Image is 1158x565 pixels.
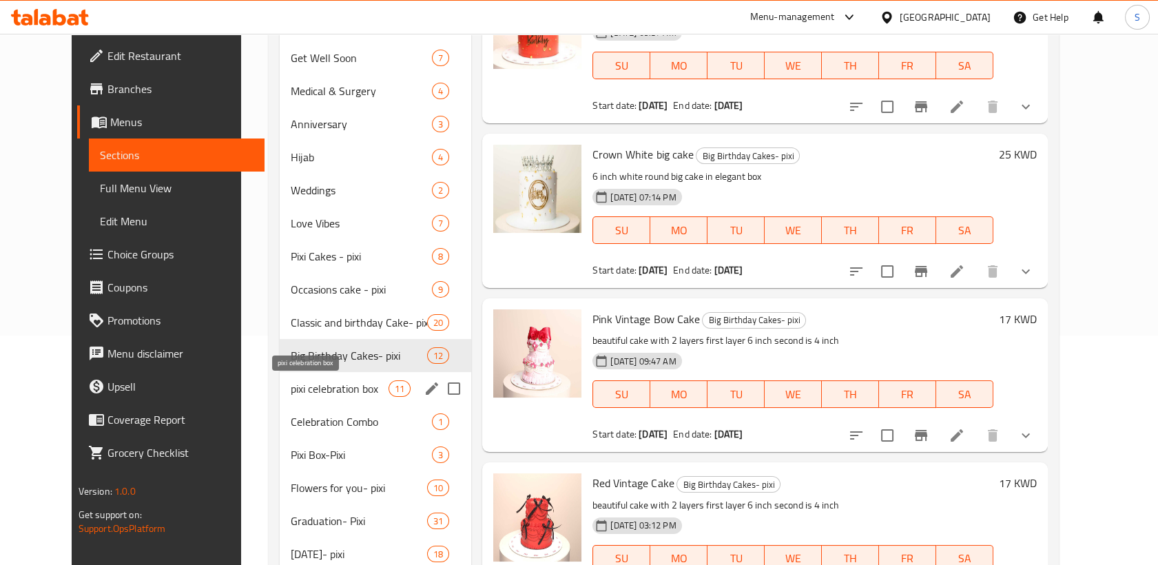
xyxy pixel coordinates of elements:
[1017,99,1034,115] svg: Show Choices
[707,52,765,79] button: TU
[280,306,472,339] div: Classic and birthday Cake- pixi20
[77,238,265,271] a: Choice Groups
[432,116,449,132] div: items
[770,220,816,240] span: WE
[89,138,265,172] a: Sections
[77,403,265,436] a: Coverage Report
[291,446,433,463] div: Pixi Box-Pixi
[280,372,472,405] div: pixi celebration box11edit
[107,246,254,263] span: Choice Groups
[291,149,433,165] div: Hijab
[427,513,449,529] div: items
[291,347,427,364] span: Big Birthday Cakes- pixi
[999,309,1037,329] h6: 17 KWD
[713,220,759,240] span: TU
[291,281,433,298] div: Occasions cake - pixi
[592,332,993,349] p: beautiful cake with 2 layers first layer 6 inch second is 4 inch
[1009,419,1042,452] button: show more
[432,413,449,430] div: items
[765,380,822,408] button: WE
[1009,255,1042,288] button: show more
[77,304,265,337] a: Promotions
[599,384,645,404] span: SU
[79,506,142,524] span: Get support on:
[765,216,822,244] button: WE
[976,255,1009,288] button: delete
[936,52,993,79] button: SA
[592,380,650,408] button: SU
[1009,90,1042,123] button: show more
[280,207,472,240] div: Love Vibes7
[904,419,938,452] button: Branch-specific-item
[77,436,265,469] a: Grocery Checklist
[280,174,472,207] div: Weddings2
[639,425,668,443] b: [DATE]
[592,497,993,514] p: beautiful cake with 2 layers first layer 6 inch second is 4 inch
[432,149,449,165] div: items
[493,309,581,398] img: Pink Vintage Bow Cake
[707,380,765,408] button: TU
[291,380,389,397] span: pixi celebration box
[639,96,668,114] b: [DATE]
[428,515,448,528] span: 31
[291,513,427,529] div: Graduation- Pixi
[291,116,433,132] span: Anniversary
[750,9,835,25] div: Menu-management
[422,378,442,399] button: edit
[827,220,873,240] span: TH
[840,255,873,288] button: sort-choices
[949,263,965,280] a: Edit menu item
[427,546,449,562] div: items
[592,52,650,79] button: SU
[650,380,707,408] button: MO
[291,215,433,232] div: Love Vibes
[999,473,1037,493] h6: 17 KWD
[904,255,938,288] button: Branch-specific-item
[428,316,448,329] span: 20
[433,250,448,263] span: 8
[100,213,254,229] span: Edit Menu
[879,380,936,408] button: FR
[942,384,988,404] span: SA
[433,52,448,65] span: 7
[107,444,254,461] span: Grocery Checklist
[822,216,879,244] button: TH
[673,425,712,443] span: End date:
[107,411,254,428] span: Coverage Report
[280,41,472,74] div: Get Well Soon7
[714,425,743,443] b: [DATE]
[949,99,965,115] a: Edit menu item
[77,271,265,304] a: Coupons
[280,405,472,438] div: Celebration Combo1
[673,261,712,279] span: End date:
[100,180,254,196] span: Full Menu View
[605,355,681,368] span: [DATE] 09:47 AM
[433,415,448,429] span: 1
[89,172,265,205] a: Full Menu View
[592,168,993,185] p: 6 inch white round big cake in elegant box
[976,419,1009,452] button: delete
[291,314,427,331] div: Classic and birthday Cake- pixi
[677,477,780,493] span: Big Birthday Cakes- pixi
[389,382,410,395] span: 11
[942,220,988,240] span: SA
[713,56,759,76] span: TU
[77,370,265,403] a: Upsell
[115,482,136,500] span: 1.0.0
[592,261,637,279] span: Start date:
[77,72,265,105] a: Branches
[904,90,938,123] button: Branch-specific-item
[432,215,449,232] div: items
[873,257,902,286] span: Select to update
[291,182,433,198] div: Weddings
[100,147,254,163] span: Sections
[280,504,472,537] div: Graduation- Pixi31
[107,345,254,362] span: Menu disclaimer
[605,519,681,532] span: [DATE] 03:12 PM
[656,220,702,240] span: MO
[433,184,448,197] span: 2
[432,182,449,198] div: items
[291,480,427,496] div: Flowers for you- pixi
[280,471,472,504] div: Flowers for you- pixi10
[107,312,254,329] span: Promotions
